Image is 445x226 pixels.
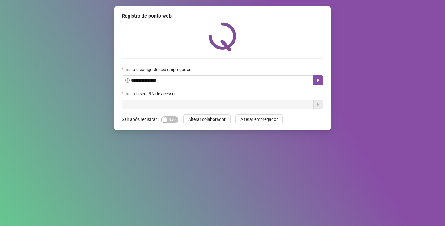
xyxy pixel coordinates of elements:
label: Sair após registrar [122,114,161,124]
label: Insira o seu PIN de acesso [122,90,179,97]
span: info-circle [125,78,130,83]
span: Alterar empregador [240,116,278,123]
span: Alterar colaborador [188,116,226,123]
img: QRPoint [209,22,236,51]
button: Alterar colaborador [183,114,231,124]
span: caret-right [316,78,321,83]
div: Registro de ponto web [122,12,323,20]
button: Alterar empregador [235,114,283,124]
label: Insira o código do seu empregador [122,66,195,73]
